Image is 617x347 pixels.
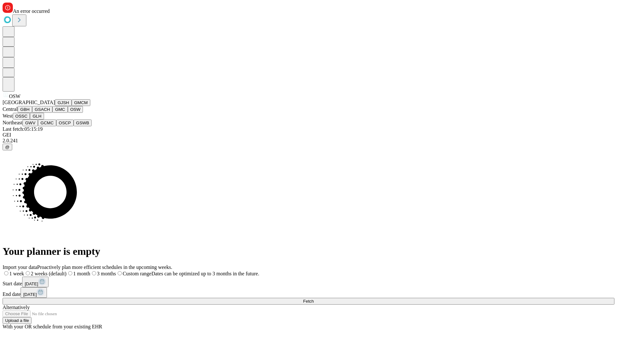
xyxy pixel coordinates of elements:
span: Central [3,106,18,112]
input: 1 month [68,271,72,275]
span: [DATE] [23,292,37,297]
button: GBH [18,106,32,113]
input: 1 week [4,271,8,275]
span: Dates can be optimized up to 3 months in the future. [151,271,259,276]
div: End date [3,287,614,298]
div: 2.0.241 [3,138,614,144]
span: Proactively plan more efficient schedules in the upcoming weeks. [37,264,172,270]
button: GWV [22,120,38,126]
span: [GEOGRAPHIC_DATA] [3,100,55,105]
button: OSSC [13,113,30,120]
span: @ [5,145,10,149]
h1: Your planner is empty [3,245,614,257]
div: GEI [3,132,614,138]
button: @ [3,144,12,150]
span: Import your data [3,264,37,270]
span: 1 month [73,271,90,276]
span: West [3,113,13,119]
span: Custom range [123,271,151,276]
button: GMC [52,106,67,113]
input: 2 weeks (default) [26,271,30,275]
input: Custom rangeDates can be optimized up to 3 months in the future. [118,271,122,275]
span: An error occurred [13,8,50,14]
span: Alternatively [3,305,30,310]
span: Fetch [303,299,314,304]
button: GSWB [74,120,92,126]
input: 3 months [92,271,96,275]
span: With your OR schedule from your existing EHR [3,324,102,329]
div: Start date [3,277,614,287]
button: GSACH [32,106,52,113]
span: Northeast [3,120,22,125]
button: [DATE] [22,277,49,287]
span: 2 weeks (default) [31,271,67,276]
span: [DATE] [25,281,38,286]
span: Last fetch: 05:15:19 [3,126,43,132]
button: OSCP [56,120,74,126]
button: Upload a file [3,317,31,324]
button: GCMC [38,120,56,126]
button: Fetch [3,298,614,305]
button: OSW [68,106,83,113]
span: 3 months [97,271,116,276]
button: GLH [30,113,44,120]
button: GJSH [55,99,72,106]
button: [DATE] [21,287,47,298]
button: GMCM [72,99,90,106]
span: OSW [9,93,21,99]
span: 1 week [9,271,24,276]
